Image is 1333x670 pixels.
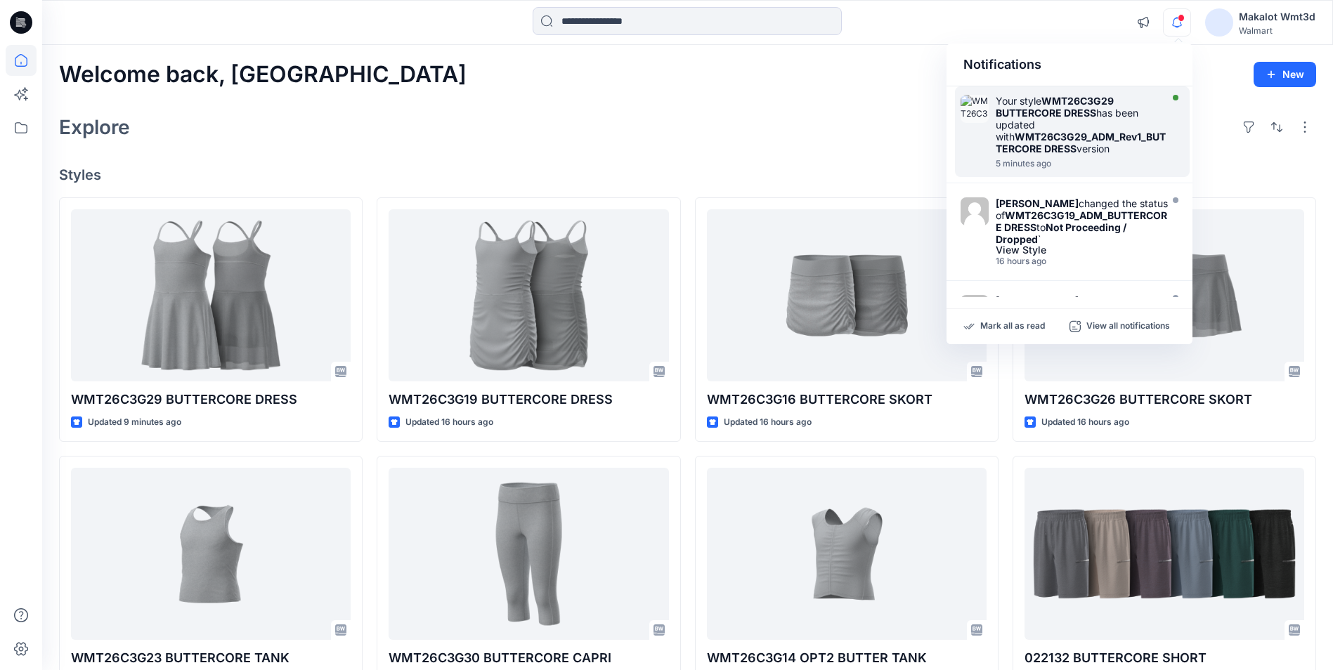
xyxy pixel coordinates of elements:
[389,468,668,640] a: WMT26C3G30 BUTTERCORE CAPRI
[71,468,351,640] a: WMT26C3G23 BUTTERCORE TANK
[996,295,1170,343] div: changed the status of to `
[961,295,989,323] img: Syed Rasul
[724,415,812,430] p: Updated 16 hours ago
[1205,8,1233,37] img: avatar
[1025,468,1304,640] a: 022132 BUTTERCORE SHORT
[1025,390,1304,409] p: WMT26C3G26 BUTTERCORE SKORT
[1239,8,1315,25] div: Makalot Wmt3d
[707,648,987,668] p: WMT26C3G14 OPT2 BUTTER TANK
[996,159,1170,169] div: Thursday, September 25, 2025 14:08
[1041,415,1129,430] p: Updated 16 hours ago
[389,648,668,668] p: WMT26C3G30 BUTTERCORE CAPRI
[71,390,351,409] p: WMT26C3G29 BUTTERCORE DRESS
[59,116,130,138] h2: Explore
[389,209,668,381] a: WMT26C3G19 BUTTERCORE DRESS
[996,209,1167,233] strong: WMT26C3G19_ADM_BUTTERCORE DRESS
[1239,25,1315,36] div: Walmart
[1254,62,1316,87] button: New
[996,95,1170,155] div: Your style has been updated with version
[707,468,987,640] a: WMT26C3G14 OPT2 BUTTER TANK
[71,209,351,381] a: WMT26C3G29 BUTTERCORE DRESS
[996,197,1079,209] strong: [PERSON_NAME]
[996,95,1114,119] strong: WMT26C3G29 BUTTERCORE DRESS
[996,256,1170,266] div: Wednesday, September 24, 2025 22:42
[996,221,1126,245] strong: Not Proceeding / Dropped
[707,390,987,409] p: WMT26C3G16 BUTTERCORE SKORT
[59,166,1316,183] h4: Styles
[947,44,1192,86] div: Notifications
[707,209,987,381] a: WMT26C3G16 BUTTERCORE SKORT
[1025,648,1304,668] p: 022132 BUTTERCORE SHORT
[71,648,351,668] p: WMT26C3G23 BUTTERCORE TANK
[88,415,181,430] p: Updated 9 minutes ago
[59,62,467,88] h2: Welcome back, [GEOGRAPHIC_DATA]
[405,415,493,430] p: Updated 16 hours ago
[980,320,1045,333] p: Mark all as read
[996,131,1166,155] strong: WMT26C3G29_ADM_Rev1_BUTTERCORE DRESS
[961,95,989,123] img: WMT26C3G29_ADM_Rev1_BUTTERCORE DRESS
[961,197,989,225] img: Syed Rasul
[996,197,1170,245] div: changed the status of to `
[1086,320,1170,333] p: View all notifications
[389,390,668,409] p: WMT26C3G19 BUTTERCORE DRESS
[996,295,1079,307] strong: [PERSON_NAME]
[996,245,1170,255] div: View Style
